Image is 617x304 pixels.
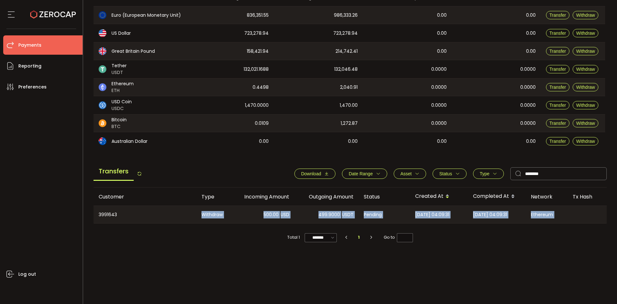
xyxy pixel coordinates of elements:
[437,12,447,19] span: 0.00
[112,12,181,19] span: Euro (European Monetary Unit)
[18,82,47,92] span: Preferences
[526,48,536,55] span: 0.00
[287,233,300,242] span: Total 1
[247,12,269,19] span: 836,351.55
[550,13,566,18] span: Transfer
[112,123,127,130] span: BTC
[394,169,426,179] button: Asset
[99,29,106,37] img: usd_portfolio.svg
[546,47,570,55] button: Transfer
[431,66,447,73] span: 0.0000
[348,138,358,145] span: 0.00
[333,30,358,37] span: 723,278.94
[473,169,504,179] button: Type
[546,119,570,127] button: Transfer
[520,120,536,127] span: 0.0000
[433,169,467,179] button: Status
[439,171,452,176] span: Status
[318,211,340,218] span: 499.9000
[342,169,387,179] button: Date Range
[335,48,358,55] span: 214,742.41
[546,101,570,109] button: Transfer
[294,193,359,200] div: Outgoing Amount
[112,30,131,37] span: US Dollar
[415,211,449,218] span: [DATE] 04:09:31
[550,67,566,72] span: Transfer
[359,193,410,200] div: Status
[550,103,566,108] span: Transfer
[526,206,568,223] div: Ethereum
[473,211,507,218] span: [DATE] 04:09:31
[576,13,595,18] span: Withdraw
[247,48,269,55] span: 158,421.94
[99,11,106,19] img: eur_portfolio.svg
[99,101,106,109] img: usdc_portfolio.svg
[281,211,289,218] span: USD
[112,48,155,55] span: Great Britain Pound
[253,84,269,91] span: 0.4498
[112,98,132,105] span: USD Coin
[334,66,358,73] span: 132,046.48
[431,84,447,91] span: 0.0000
[573,101,598,109] button: Withdraw
[520,66,536,73] span: 0.0000
[94,162,134,181] span: Transfers
[576,67,595,72] span: Withdraw
[437,48,447,55] span: 0.00
[546,29,570,37] button: Transfer
[340,84,358,91] span: 2,040.91
[349,171,373,176] span: Date Range
[112,87,134,94] span: ETH
[546,83,570,91] button: Transfer
[196,193,230,200] div: Type
[112,138,148,145] span: Australian Dollar
[550,121,566,126] span: Transfer
[431,120,447,127] span: 0.0000
[112,116,127,123] span: Bitcoin
[542,235,617,304] iframe: Chat Widget
[353,233,365,242] li: 1
[112,80,134,87] span: Ethereum
[99,137,106,145] img: aud_portfolio.svg
[437,138,447,145] span: 0.00
[573,29,598,37] button: Withdraw
[342,211,353,218] span: USDT
[576,31,595,36] span: Withdraw
[520,84,536,91] span: 0.0000
[259,138,269,145] span: 0.00
[230,193,294,200] div: Incoming Amount
[573,11,598,19] button: Withdraw
[526,30,536,37] span: 0.00
[410,191,468,202] div: Created At
[364,211,382,218] span: Pending
[94,206,196,223] div: 3991643
[546,11,570,19] button: Transfer
[244,66,269,73] span: 132,021.1688
[431,102,447,109] span: 0.0000
[340,102,358,109] span: 1,470.00
[546,65,570,73] button: Transfer
[334,12,358,19] span: 986,333.26
[437,30,447,37] span: 0.00
[550,139,566,144] span: Transfer
[196,206,230,223] div: Withdraw
[341,120,358,127] span: 1,272.87
[573,65,598,73] button: Withdraw
[546,137,570,145] button: Transfer
[576,85,595,90] span: Withdraw
[480,171,489,176] span: Type
[526,12,536,19] span: 0.00
[573,137,598,145] button: Withdraw
[576,49,595,54] span: Withdraw
[18,270,36,279] span: Log out
[384,233,413,242] span: Go to
[94,193,196,200] div: Customer
[294,169,335,179] button: Download
[576,139,595,144] span: Withdraw
[255,120,269,127] span: 0.0109
[18,61,41,71] span: Reporting
[99,65,106,73] img: usdt_portfolio.svg
[526,193,568,200] div: Network
[112,69,127,76] span: USDT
